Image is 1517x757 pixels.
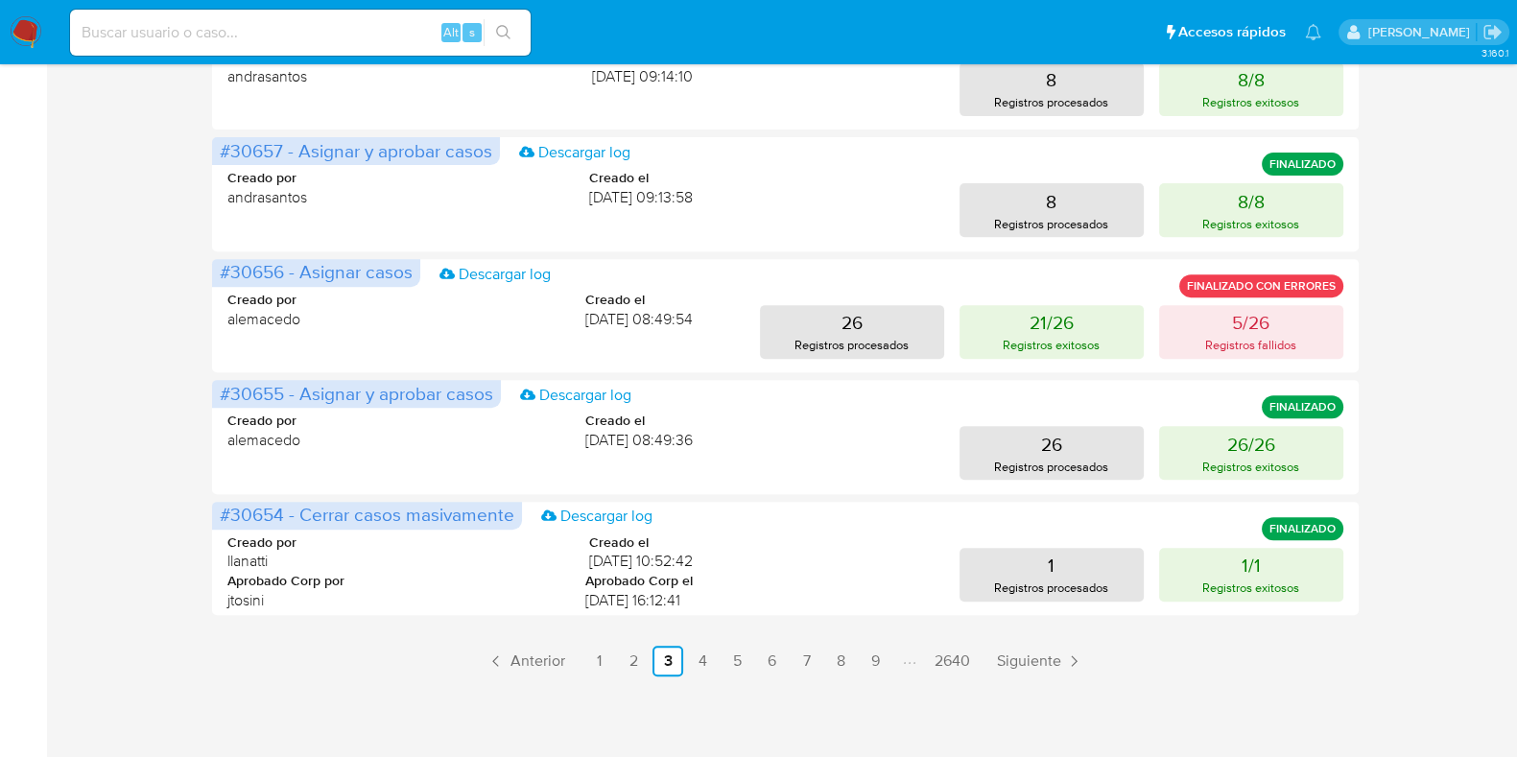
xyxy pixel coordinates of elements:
a: Salir [1482,22,1503,42]
span: s [469,23,475,41]
span: Accesos rápidos [1178,22,1286,42]
input: Buscar usuario o caso... [70,20,531,45]
a: Notificaciones [1305,24,1321,40]
span: Alt [443,23,459,41]
p: julian.lasala@mercadolibre.com [1367,23,1476,41]
span: 3.160.1 [1481,45,1507,60]
button: search-icon [484,19,523,46]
